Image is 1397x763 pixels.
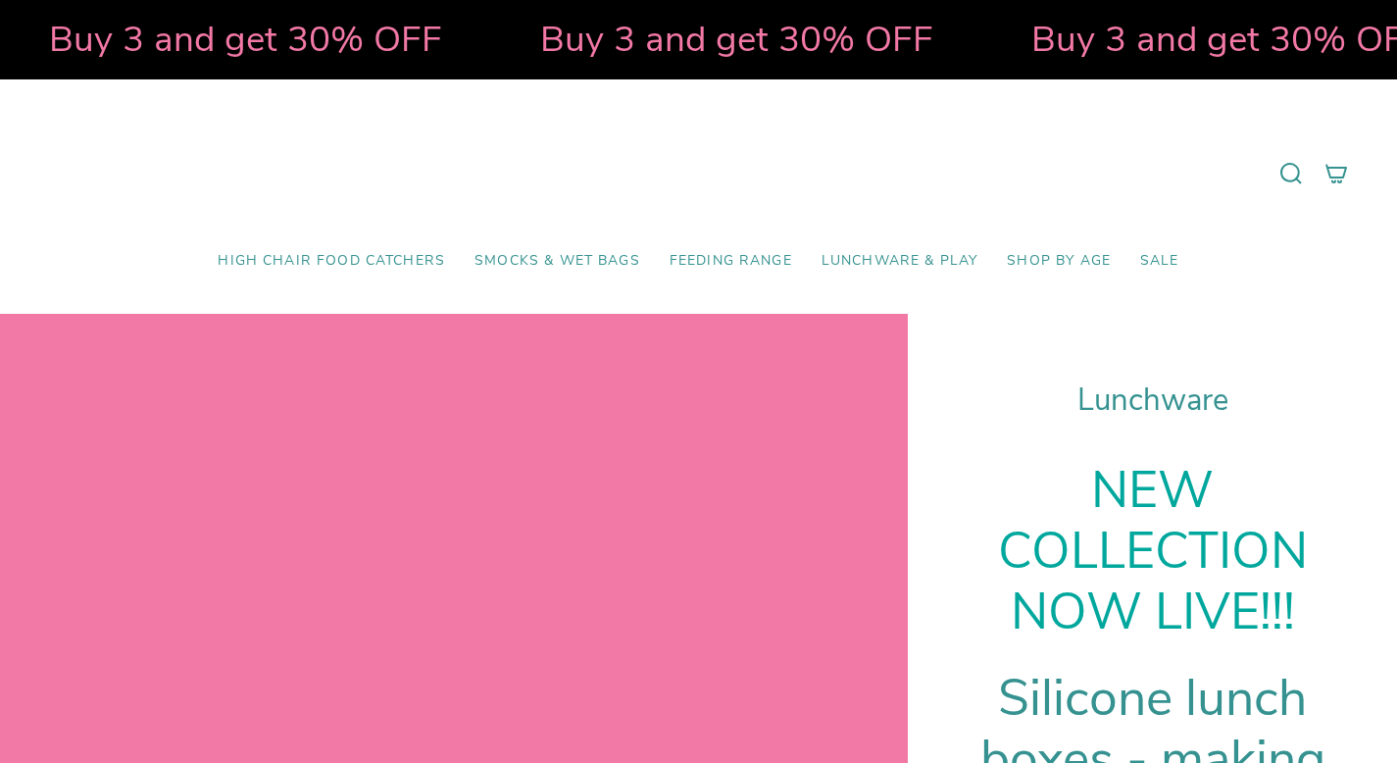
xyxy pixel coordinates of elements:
[807,238,992,284] a: Lunchware & Play
[670,253,792,270] span: Feeding Range
[1140,253,1179,270] span: SALE
[474,253,640,270] span: Smocks & Wet Bags
[998,456,1308,646] strong: NEW COLLECTION NOW LIVE!!!
[540,15,933,64] strong: Buy 3 and get 30% OFF
[203,238,460,284] a: High Chair Food Catchers
[1125,238,1194,284] a: SALE
[957,382,1348,419] h1: Lunchware
[218,253,445,270] span: High Chair Food Catchers
[992,238,1125,284] a: Shop by Age
[460,238,655,284] a: Smocks & Wet Bags
[529,109,868,238] a: Mumma’s Little Helpers
[49,15,442,64] strong: Buy 3 and get 30% OFF
[822,253,977,270] span: Lunchware & Play
[655,238,807,284] a: Feeding Range
[1007,253,1111,270] span: Shop by Age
